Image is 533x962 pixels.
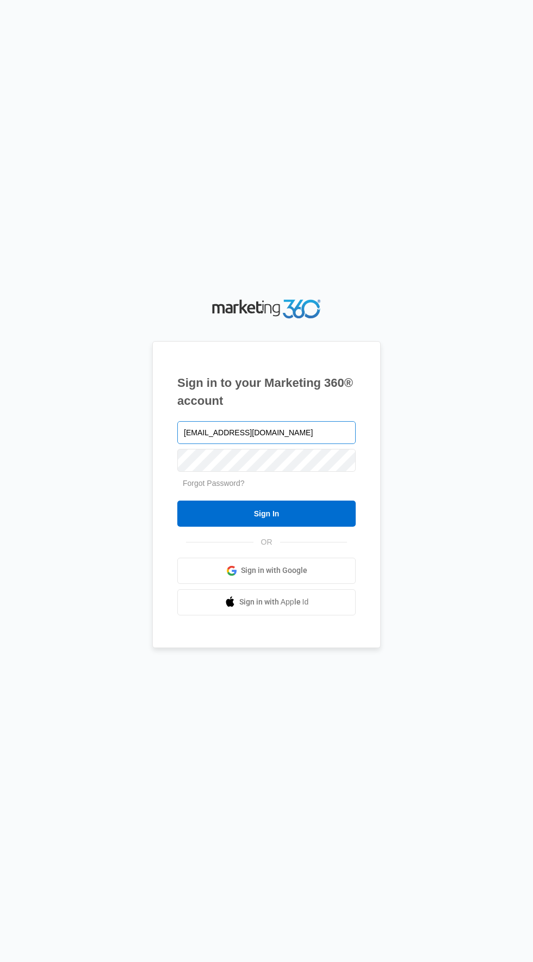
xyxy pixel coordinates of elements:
[177,374,356,410] h1: Sign in to your Marketing 360® account
[239,596,309,608] span: Sign in with Apple Id
[177,501,356,527] input: Sign In
[177,558,356,584] a: Sign in with Google
[177,589,356,615] a: Sign in with Apple Id
[183,479,245,488] a: Forgot Password?
[253,536,280,548] span: OR
[241,565,307,576] span: Sign in with Google
[177,421,356,444] input: Email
